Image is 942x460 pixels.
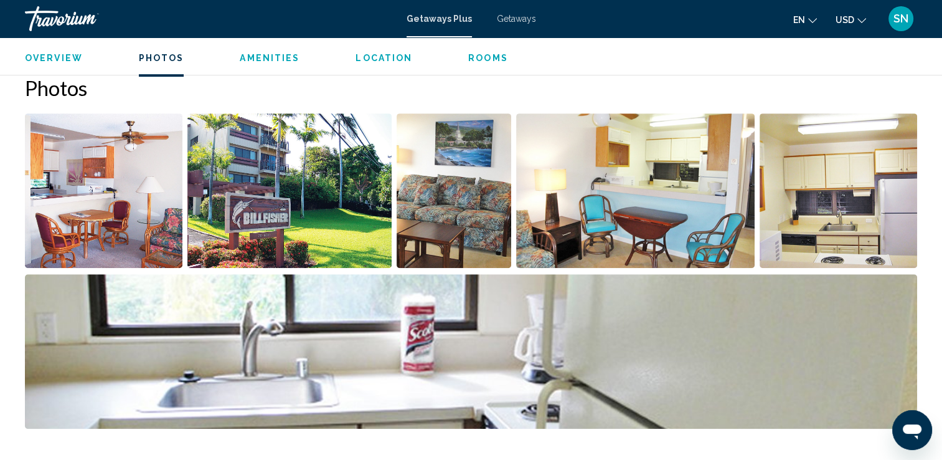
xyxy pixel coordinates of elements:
[397,113,511,269] button: Open full-screen image slider
[25,274,917,429] button: Open full-screen image slider
[793,11,817,29] button: Change language
[516,113,755,269] button: Open full-screen image slider
[25,53,83,63] span: Overview
[240,53,299,63] span: Amenities
[836,15,854,25] span: USD
[836,11,866,29] button: Change currency
[468,53,508,63] span: Rooms
[793,15,805,25] span: en
[468,52,508,64] button: Rooms
[892,410,932,450] iframe: Button to launch messaging window
[885,6,917,32] button: User Menu
[139,52,184,64] button: Photos
[356,53,412,63] span: Location
[407,14,472,24] a: Getaways Plus
[760,113,917,269] button: Open full-screen image slider
[25,6,394,31] a: Travorium
[497,14,536,24] a: Getaways
[139,53,184,63] span: Photos
[25,52,83,64] button: Overview
[240,52,299,64] button: Amenities
[25,75,917,100] h2: Photos
[356,52,412,64] button: Location
[187,113,392,269] button: Open full-screen image slider
[25,113,182,269] button: Open full-screen image slider
[893,12,908,25] span: SN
